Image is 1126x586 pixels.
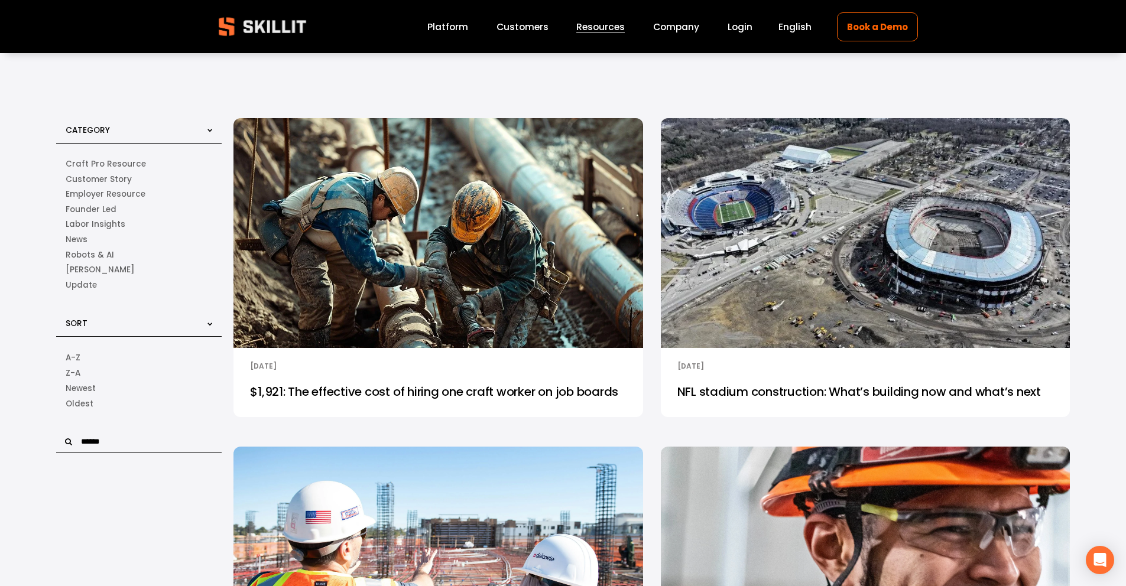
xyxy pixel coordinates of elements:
[209,9,316,44] img: Skillit
[66,367,80,380] span: Z-A
[778,20,812,34] span: English
[66,366,212,381] a: Alphabetical
[66,248,212,263] a: Robots & AI
[661,373,1070,417] a: NFL stadium construction: What’s building now and what’s next
[66,350,212,365] a: Alphabetical
[653,19,699,35] a: Company
[250,361,277,371] time: [DATE]
[66,217,212,232] a: Labor Insights
[576,20,625,34] span: Resources
[66,232,212,248] a: News
[778,19,812,35] div: language picker
[1086,546,1114,574] div: Open Intercom Messenger
[233,373,642,417] a: $1,921: The effective cost of hiring one craft worker on job boards
[66,125,110,136] span: Category
[837,12,917,41] a: Book a Demo
[66,157,212,172] a: Craft Pro Resource
[66,382,96,395] span: Newest
[66,396,212,412] a: Date
[66,202,212,217] a: Founder Led
[576,19,625,35] a: folder dropdown
[658,117,1072,349] img: NFL stadium construction: What’s building now and what’s next
[66,351,80,364] span: A-Z
[66,398,93,411] span: Oldest
[66,187,212,202] a: Employer Resource
[66,172,212,187] a: Customer Story
[427,19,468,35] a: Platform
[66,278,212,293] a: Update
[66,318,87,330] span: Sort
[677,361,704,371] time: [DATE]
[66,262,212,278] a: Sam
[66,381,212,396] a: Date
[232,117,645,349] img: $1,921: The effective cost of hiring one craft worker on job boards
[728,19,752,35] a: Login
[497,19,549,35] a: Customers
